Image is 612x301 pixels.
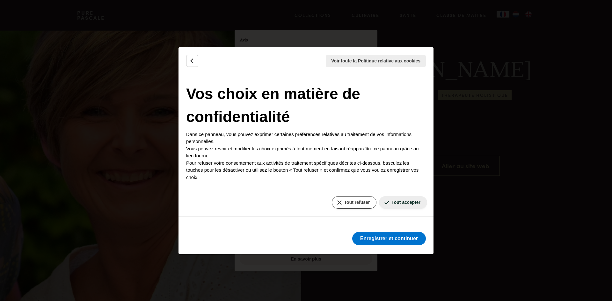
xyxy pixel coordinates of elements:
button: Retour [186,55,198,67]
button: Tout accepter [379,196,427,209]
button: Voir toute la Politique relative aux cookies [326,55,426,67]
h2: Vos choix en matière de confidentialité [186,82,426,128]
button: Enregistrer et continuer [352,232,426,245]
button: Tout refuser [332,196,377,209]
p: Dans ce panneau, vous pouvez exprimer certaines préférences relatives au traitement de vos inform... [186,131,426,181]
span: Voir toute la Politique relative aux cookies [331,58,420,64]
